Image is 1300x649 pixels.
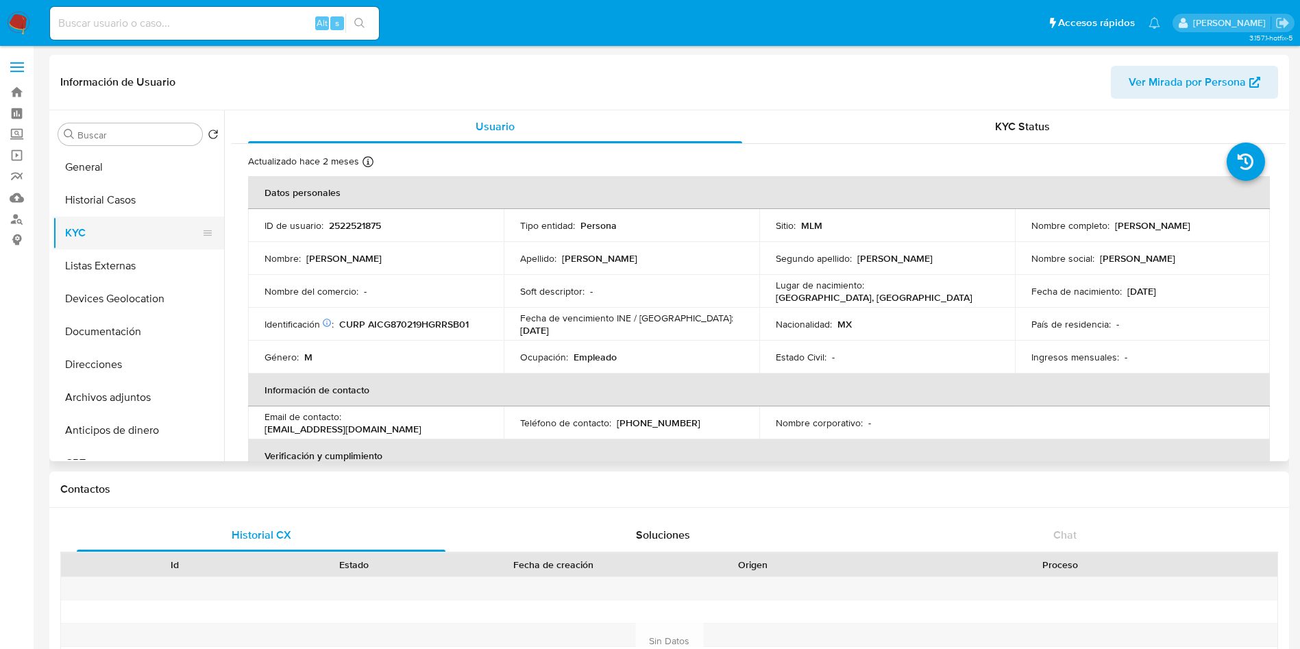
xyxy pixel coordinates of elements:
[317,16,328,29] span: Alt
[1058,16,1135,30] span: Accesos rápidos
[364,285,367,297] p: -
[1125,351,1127,363] p: -
[673,558,833,572] div: Origen
[53,381,224,414] button: Archivos adjuntos
[77,129,197,141] input: Buscar
[339,318,469,330] p: CURP AICG870219HGRRSB01
[520,219,575,232] p: Tipo entidad :
[1115,219,1190,232] p: [PERSON_NAME]
[248,374,1270,406] th: Información de contacto
[520,285,585,297] p: Soft descriptor :
[1100,252,1175,265] p: [PERSON_NAME]
[232,527,291,543] span: Historial CX
[1116,318,1119,330] p: -
[590,285,593,297] p: -
[265,285,358,297] p: Nombre del comercio :
[265,252,301,265] p: Nombre :
[1193,16,1271,29] p: ivonne.perezonofre@mercadolibre.com.mx
[1031,285,1122,297] p: Fecha de nacimiento :
[776,219,796,232] p: Sitio :
[53,315,224,348] button: Documentación
[580,219,617,232] p: Persona
[53,217,213,249] button: KYC
[53,184,224,217] button: Historial Casos
[1111,66,1278,99] button: Ver Mirada por Persona
[1031,351,1119,363] p: Ingresos mensuales :
[50,14,379,32] input: Buscar usuario o caso...
[208,129,219,144] button: Volver al orden por defecto
[95,558,255,572] div: Id
[265,318,334,330] p: Identificación :
[53,151,224,184] button: General
[520,351,568,363] p: Ocupación :
[265,423,421,435] p: [EMAIL_ADDRESS][DOMAIN_NAME]
[1129,66,1246,99] span: Ver Mirada por Persona
[1031,318,1111,330] p: País de residencia :
[776,252,852,265] p: Segundo apellido :
[776,291,972,304] p: [GEOGRAPHIC_DATA], [GEOGRAPHIC_DATA]
[1127,285,1156,297] p: [DATE]
[306,252,382,265] p: [PERSON_NAME]
[853,558,1268,572] div: Proceso
[476,119,515,134] span: Usuario
[636,527,690,543] span: Soluciones
[1149,17,1160,29] a: Notificaciones
[329,219,381,232] p: 2522521875
[562,252,637,265] p: [PERSON_NAME]
[60,75,175,89] h1: Información de Usuario
[53,249,224,282] button: Listas Externas
[574,351,617,363] p: Empleado
[837,318,852,330] p: MX
[265,411,341,423] p: Email de contacto :
[53,447,224,480] button: CBT
[53,348,224,381] button: Direcciones
[248,176,1270,209] th: Datos personales
[53,414,224,447] button: Anticipos de dinero
[454,558,654,572] div: Fecha de creación
[801,219,822,232] p: MLM
[1053,527,1077,543] span: Chat
[1031,219,1109,232] p: Nombre completo :
[832,351,835,363] p: -
[248,155,359,168] p: Actualizado hace 2 meses
[53,282,224,315] button: Devices Geolocation
[868,417,871,429] p: -
[776,417,863,429] p: Nombre corporativo :
[345,14,373,33] button: search-icon
[265,351,299,363] p: Género :
[274,558,434,572] div: Estado
[335,16,339,29] span: s
[304,351,312,363] p: M
[265,219,323,232] p: ID de usuario :
[1031,252,1094,265] p: Nombre social :
[520,252,556,265] p: Apellido :
[64,129,75,140] button: Buscar
[995,119,1050,134] span: KYC Status
[520,312,733,324] p: Fecha de vencimiento INE / [GEOGRAPHIC_DATA] :
[857,252,933,265] p: [PERSON_NAME]
[520,324,549,336] p: [DATE]
[248,439,1270,472] th: Verificación y cumplimiento
[617,417,700,429] p: [PHONE_NUMBER]
[776,318,832,330] p: Nacionalidad :
[776,279,864,291] p: Lugar de nacimiento :
[520,417,611,429] p: Teléfono de contacto :
[60,482,1278,496] h1: Contactos
[1275,16,1290,30] a: Salir
[776,351,826,363] p: Estado Civil :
